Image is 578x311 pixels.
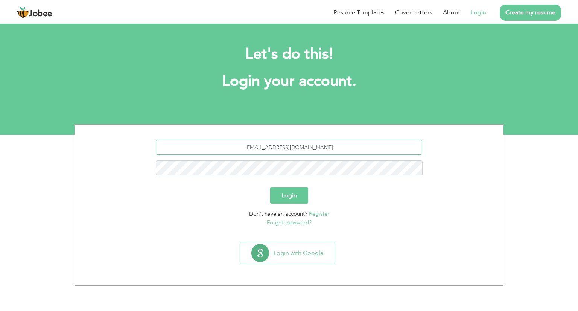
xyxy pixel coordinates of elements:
h1: Login your account. [86,72,492,91]
a: Jobee [17,6,52,18]
a: Cover Letters [395,8,432,17]
a: About [443,8,460,17]
a: Forgot password? [267,219,312,226]
span: Jobee [29,10,52,18]
button: Login [270,187,308,204]
button: Login with Google [240,242,335,264]
a: Register [309,210,329,218]
span: Don't have an account? [249,210,307,218]
a: Login [471,8,486,17]
a: Resume Templates [333,8,385,17]
a: Create my resume [500,5,561,21]
h2: Let's do this! [86,44,492,64]
img: jobee.io [17,6,29,18]
input: Email [156,140,423,155]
